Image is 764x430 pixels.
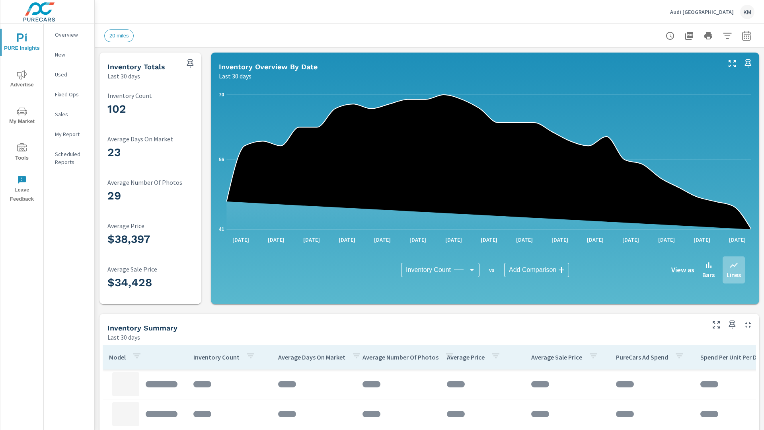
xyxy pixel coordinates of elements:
[401,263,479,277] div: Inventory Count
[3,107,41,126] span: My Market
[3,143,41,163] span: Tools
[440,236,468,244] p: [DATE]
[278,353,345,361] p: Average Days On Market
[670,8,734,16] p: Audi [GEOGRAPHIC_DATA]
[227,236,255,244] p: [DATE]
[616,353,668,361] p: PureCars Ad Spend
[727,270,741,279] p: Lines
[219,92,224,98] text: 70
[55,130,88,138] p: My Report
[105,33,133,39] span: 20 miles
[107,332,140,342] p: Last 30 days
[298,236,325,244] p: [DATE]
[55,70,88,78] p: Used
[55,51,88,59] p: New
[107,324,177,332] h5: Inventory Summary
[333,236,361,244] p: [DATE]
[184,57,197,70] span: Save this to your personalized report
[700,353,764,361] p: Spend Per Unit Per Day
[0,24,43,207] div: nav menu
[617,236,645,244] p: [DATE]
[726,57,739,70] button: Make Fullscreen
[219,227,224,232] text: 41
[447,353,485,361] p: Average Price
[719,28,735,44] button: Apply Filters
[406,266,451,274] span: Inventory Count
[363,353,439,361] p: Average Number Of Photos
[109,353,126,361] p: Model
[479,266,504,274] p: vs
[107,222,212,229] p: Average Price
[368,236,396,244] p: [DATE]
[509,266,556,274] span: Add Comparison
[107,63,165,71] h5: Inventory Totals
[219,71,251,81] p: Last 30 days
[742,319,754,331] button: Minimize Widget
[107,71,140,81] p: Last 30 days
[511,236,538,244] p: [DATE]
[262,236,290,244] p: [DATE]
[107,276,212,289] h3: $34,428
[55,110,88,118] p: Sales
[742,57,754,70] span: Save this to your personalized report
[726,319,739,331] span: Save this to your personalized report
[504,263,569,277] div: Add Comparison
[44,49,94,61] div: New
[700,28,716,44] button: Print Report
[688,236,716,244] p: [DATE]
[681,28,697,44] button: "Export Report to PDF"
[107,102,212,116] h3: 102
[531,353,582,361] p: Average Sale Price
[44,148,94,168] div: Scheduled Reports
[739,28,754,44] button: Select Date Range
[55,31,88,39] p: Overview
[44,88,94,100] div: Fixed Ops
[107,92,212,99] p: Inventory Count
[581,236,609,244] p: [DATE]
[3,70,41,90] span: Advertise
[740,5,754,19] div: KM
[710,319,723,331] button: Make Fullscreen
[193,353,240,361] p: Inventory Count
[3,33,41,53] span: PURE Insights
[55,90,88,98] p: Fixed Ops
[671,266,694,274] h6: View as
[107,179,212,186] p: Average Number Of Photos
[107,135,212,143] p: Average Days On Market
[107,189,212,203] h3: 29
[475,236,503,244] p: [DATE]
[219,63,318,71] h5: Inventory Overview By Date
[702,270,715,279] p: Bars
[3,175,41,204] span: Leave Feedback
[404,236,432,244] p: [DATE]
[44,108,94,120] div: Sales
[219,157,224,162] text: 56
[55,150,88,166] p: Scheduled Reports
[44,128,94,140] div: My Report
[723,236,751,244] p: [DATE]
[107,233,212,246] h3: $38,397
[107,266,212,273] p: Average Sale Price
[107,146,212,159] h3: 23
[44,29,94,41] div: Overview
[546,236,574,244] p: [DATE]
[44,68,94,80] div: Used
[653,236,680,244] p: [DATE]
